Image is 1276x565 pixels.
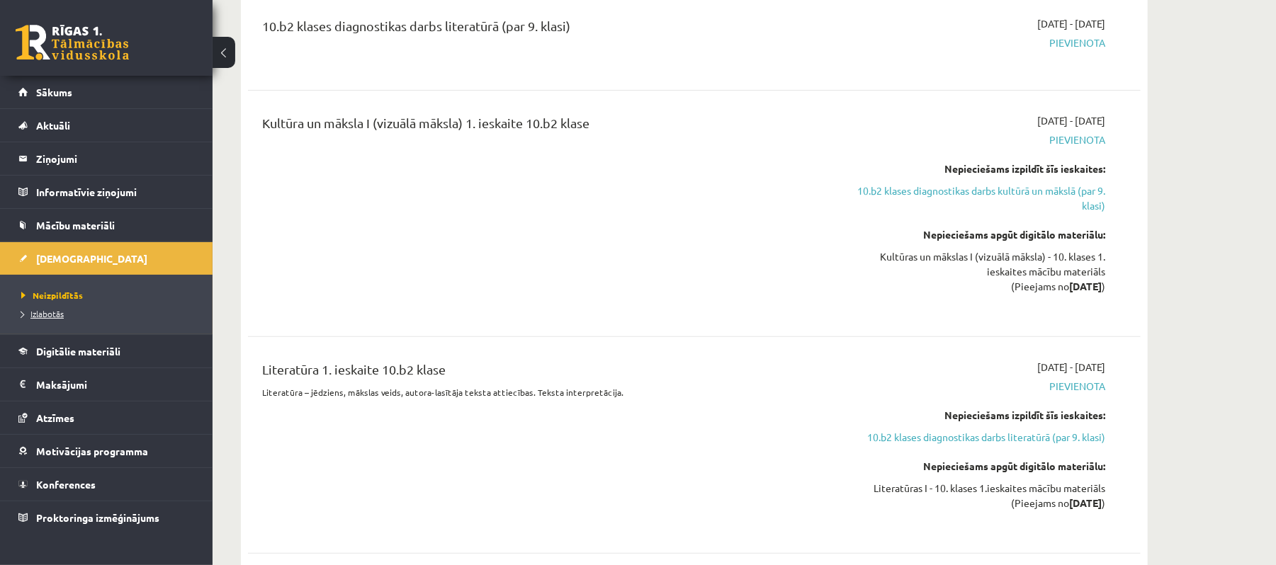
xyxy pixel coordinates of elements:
span: Proktoringa izmēģinājums [36,511,159,524]
span: [DATE] - [DATE] [1037,113,1105,128]
a: Maksājumi [18,368,195,401]
span: [DATE] - [DATE] [1037,360,1105,375]
strong: [DATE] [1069,496,1102,509]
div: 10.b2 klases diagnostikas darbs literatūrā (par 9. klasi) [262,16,817,42]
a: Izlabotās [21,307,198,320]
legend: Ziņojumi [36,142,195,175]
a: Sākums [18,76,195,108]
legend: Maksājumi [36,368,195,401]
div: Nepieciešams apgūt digitālo materiālu: [838,459,1105,474]
a: 10.b2 klases diagnostikas darbs kultūrā un mākslā (par 9. klasi) [838,183,1105,213]
div: Nepieciešams izpildīt šīs ieskaites: [838,161,1105,176]
span: Konferences [36,478,96,491]
a: Ziņojumi [18,142,195,175]
a: Konferences [18,468,195,501]
a: Proktoringa izmēģinājums [18,501,195,534]
a: 10.b2 klases diagnostikas darbs literatūrā (par 9. klasi) [838,430,1105,445]
span: Atzīmes [36,411,74,424]
span: Izlabotās [21,308,64,319]
span: Neizpildītās [21,290,83,301]
div: Kultūra un māksla I (vizuālā māksla) 1. ieskaite 10.b2 klase [262,113,817,139]
span: Motivācijas programma [36,445,148,457]
a: Rīgas 1. Tālmācības vidusskola [16,25,129,60]
a: Aktuāli [18,109,195,142]
legend: Informatīvie ziņojumi [36,176,195,208]
a: Mācību materiāli [18,209,195,241]
span: [DATE] - [DATE] [1037,16,1105,31]
a: Neizpildītās [21,289,198,302]
div: Literatūras I - 10. klases 1.ieskaites mācību materiāls (Pieejams no ) [838,481,1105,510]
div: Literatūra 1. ieskaite 10.b2 klase [262,360,817,386]
span: Pievienota [838,35,1105,50]
a: Digitālie materiāli [18,335,195,367]
span: [DEMOGRAPHIC_DATA] [36,252,147,265]
span: Sākums [36,86,72,98]
div: Nepieciešams izpildīt šīs ieskaites: [838,408,1105,423]
a: Atzīmes [18,401,195,434]
a: Informatīvie ziņojumi [18,176,195,208]
div: Nepieciešams apgūt digitālo materiālu: [838,227,1105,242]
span: Mācību materiāli [36,219,115,232]
div: Kultūras un mākslas I (vizuālā māksla) - 10. klases 1. ieskaites mācību materiāls (Pieejams no ) [838,249,1105,294]
span: Pievienota [838,132,1105,147]
span: Digitālie materiāli [36,345,120,358]
span: Aktuāli [36,119,70,132]
p: Literatūra – jēdziens, mākslas veids, autora-lasītāja teksta attiecības. Teksta interpretācija. [262,386,817,399]
a: [DEMOGRAPHIC_DATA] [18,242,195,275]
a: Motivācijas programma [18,435,195,467]
span: Pievienota [838,379,1105,394]
strong: [DATE] [1069,280,1102,292]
